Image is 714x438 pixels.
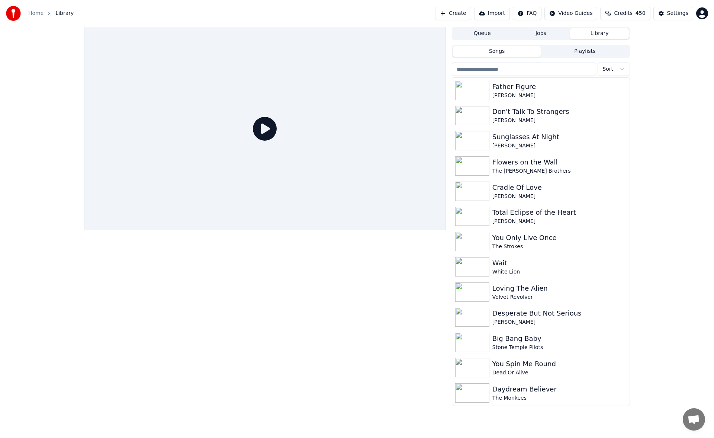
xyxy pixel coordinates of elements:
[512,28,570,39] button: Jobs
[614,10,632,17] span: Credits
[492,117,627,124] div: [PERSON_NAME]
[492,157,627,167] div: Flowers on the Wall
[492,344,627,351] div: Stone Temple Pilots
[541,46,629,57] button: Playlists
[667,10,688,17] div: Settings
[602,65,613,73] span: Sort
[492,333,627,344] div: Big Bang Baby
[570,28,629,39] button: Library
[55,10,74,17] span: Library
[492,167,627,175] div: The [PERSON_NAME] Brothers
[492,81,627,92] div: Father Figure
[492,132,627,142] div: Sunglasses At Night
[492,394,627,402] div: The Monkees
[28,10,74,17] nav: breadcrumb
[492,319,627,326] div: [PERSON_NAME]
[653,7,693,20] button: Settings
[453,46,541,57] button: Songs
[492,369,627,377] div: Dead Or Alive
[492,268,627,276] div: White Lion
[492,384,627,394] div: Daydream Believer
[492,106,627,117] div: Don't Talk To Strangers
[492,218,627,225] div: [PERSON_NAME]
[544,7,597,20] button: Video Guides
[492,243,627,250] div: The Strokes
[492,142,627,150] div: [PERSON_NAME]
[492,182,627,193] div: Cradle Of Love
[435,7,471,20] button: Create
[492,193,627,200] div: [PERSON_NAME]
[474,7,510,20] button: Import
[492,233,627,243] div: You Only Live Once
[636,10,646,17] span: 450
[28,10,44,17] a: Home
[683,408,705,431] a: Open chat
[492,207,627,218] div: Total Eclipse of the Heart
[453,28,512,39] button: Queue
[600,7,650,20] button: Credits450
[492,283,627,294] div: Loving The Alien
[6,6,21,21] img: youka
[492,308,627,319] div: Desperate But Not Serious
[492,92,627,99] div: [PERSON_NAME]
[492,258,627,268] div: Wait
[492,359,627,369] div: You Spin Me Round
[492,294,627,301] div: Velvet Revolver
[513,7,541,20] button: FAQ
